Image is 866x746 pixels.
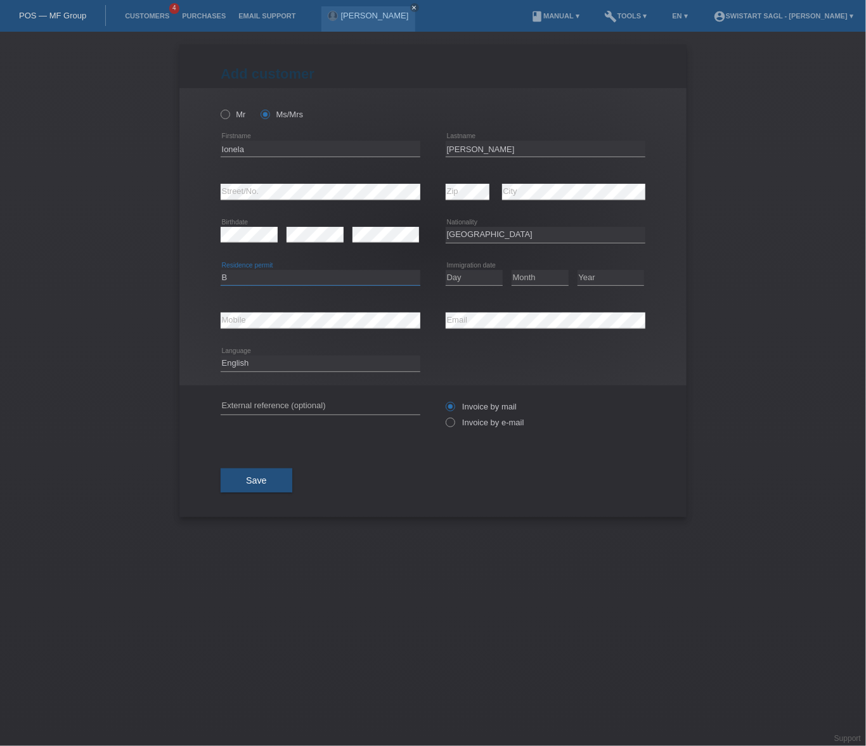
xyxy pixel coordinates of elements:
a: account_circleSwistart Sagl - [PERSON_NAME] ▾ [707,12,860,20]
input: Invoice by e-mail [446,418,454,434]
a: close [410,3,419,12]
h1: Add customer [221,66,645,82]
a: buildTools ▾ [598,12,654,20]
a: [PERSON_NAME] [341,11,409,20]
i: build [605,10,617,23]
label: Invoice by e-mail [446,418,524,427]
a: Support [834,734,861,743]
button: Save [221,468,292,492]
i: account_circle [713,10,726,23]
a: Email Support [232,12,302,20]
a: POS — MF Group [19,11,86,20]
i: book [531,10,543,23]
input: Invoice by mail [446,402,454,418]
a: Purchases [176,12,232,20]
span: 4 [169,3,179,14]
a: EN ▾ [666,12,694,20]
label: Invoice by mail [446,402,517,411]
input: Mr [221,110,229,118]
span: Save [246,475,267,486]
label: Mr [221,110,246,119]
input: Ms/Mrs [261,110,269,118]
a: Customers [119,12,176,20]
i: close [411,4,418,11]
a: bookManual ▾ [524,12,586,20]
label: Ms/Mrs [261,110,303,119]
